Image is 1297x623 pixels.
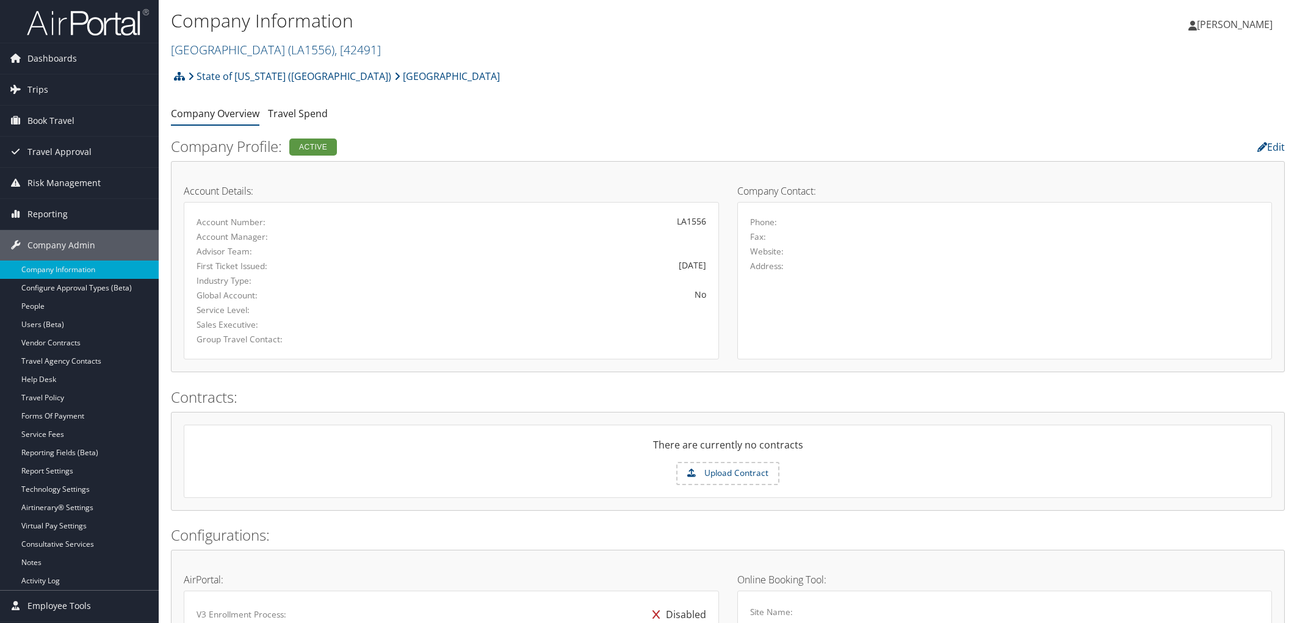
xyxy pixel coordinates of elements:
[750,606,793,618] label: Site Name:
[750,216,777,228] label: Phone:
[197,260,354,272] label: First Ticket Issued:
[188,64,391,88] a: State of [US_STATE] ([GEOGRAPHIC_DATA])
[197,608,286,621] label: V3 Enrollment Process:
[750,260,784,272] label: Address:
[372,288,706,301] div: No
[197,216,354,228] label: Account Number:
[171,525,1285,546] h2: Configurations:
[171,387,1285,408] h2: Contracts:
[184,575,719,585] h4: AirPortal:
[268,107,328,120] a: Travel Spend
[171,41,381,58] a: [GEOGRAPHIC_DATA]
[737,186,1273,196] h4: Company Contact:
[27,106,74,136] span: Book Travel
[197,319,354,331] label: Sales Executive:
[1257,140,1285,154] a: Edit
[197,289,354,301] label: Global Account:
[197,304,354,316] label: Service Level:
[1188,6,1285,43] a: [PERSON_NAME]
[27,74,48,105] span: Trips
[372,215,706,228] div: LA1556
[750,245,784,257] label: Website:
[394,64,500,88] a: [GEOGRAPHIC_DATA]
[1197,18,1273,31] span: [PERSON_NAME]
[677,463,778,484] label: Upload Contract
[27,230,95,261] span: Company Admin
[197,333,354,345] label: Group Travel Contact:
[27,168,101,198] span: Risk Management
[197,275,354,287] label: Industry Type:
[27,591,91,621] span: Employee Tools
[750,231,766,243] label: Fax:
[27,8,149,37] img: airportal-logo.png
[171,8,914,34] h1: Company Information
[171,136,908,157] h2: Company Profile:
[184,186,719,196] h4: Account Details:
[372,259,706,272] div: [DATE]
[27,43,77,74] span: Dashboards
[334,41,381,58] span: , [ 42491 ]
[27,137,92,167] span: Travel Approval
[197,231,354,243] label: Account Manager:
[197,245,354,257] label: Advisor Team:
[289,139,337,156] div: Active
[184,438,1271,462] div: There are currently no contracts
[288,41,334,58] span: ( LA1556 )
[27,199,68,229] span: Reporting
[737,575,1273,585] h4: Online Booking Tool:
[171,107,259,120] a: Company Overview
